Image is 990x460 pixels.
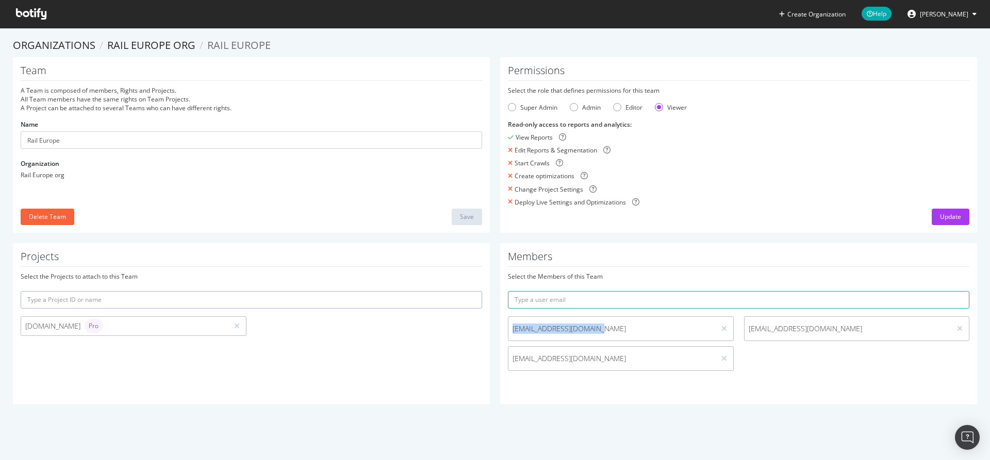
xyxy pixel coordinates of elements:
div: Create optimizations [515,172,574,180]
input: Type a Project ID or name [21,291,482,309]
button: Update [932,209,969,225]
div: Save [460,212,474,221]
div: Open Intercom Messenger [955,425,980,450]
span: [EMAIL_ADDRESS][DOMAIN_NAME] [513,353,711,364]
button: [PERSON_NAME] [899,6,985,22]
div: Super Admin [508,103,557,112]
h1: Members [508,251,969,267]
div: Select the Members of this Team [508,272,969,281]
div: Rail Europe org [21,171,482,179]
div: Update [940,212,961,221]
div: Viewer [667,103,687,112]
button: Save [452,209,482,225]
div: Select the Projects to attach to this Team [21,272,482,281]
span: Help [862,7,892,21]
div: Delete Team [29,212,66,221]
span: [EMAIL_ADDRESS][DOMAIN_NAME] [749,323,947,334]
div: Edit Reports & Segmentation [515,146,597,155]
div: Select the role that defines permissions for this team [508,86,969,95]
div: Super Admin [520,103,557,112]
div: View Reports [516,133,553,142]
h1: Team [21,65,482,81]
a: Organizations [13,38,95,52]
label: Name [21,120,38,129]
button: Create Organization [779,9,846,19]
div: Change Project Settings [515,185,583,194]
span: Gomis Edmond [920,10,968,19]
input: Name [21,131,482,149]
div: [DOMAIN_NAME] [25,319,224,333]
input: Type a user email [508,291,969,309]
span: Pro [89,323,98,329]
div: A Team is composed of members, Rights and Projects. All Team members have the same rights on Team... [21,86,482,112]
div: Editor [625,103,642,112]
a: Rail Europe org [107,38,195,52]
label: Organization [21,159,59,168]
span: [EMAIL_ADDRESS][DOMAIN_NAME] [513,323,711,334]
div: Viewer [655,103,687,112]
ol: breadcrumbs [13,38,977,53]
div: Deploy Live Settings and Optimizations [515,198,626,207]
div: Start Crawls [515,159,550,167]
div: Admin [582,103,601,112]
span: Rail Europe [207,38,271,52]
button: Delete Team [21,209,74,225]
div: Editor [613,103,642,112]
div: brand label [85,319,103,333]
h1: Permissions [508,65,969,81]
div: Read-only access to reports and analytics : [508,120,969,129]
div: Admin [570,103,601,112]
h1: Projects [21,251,482,267]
